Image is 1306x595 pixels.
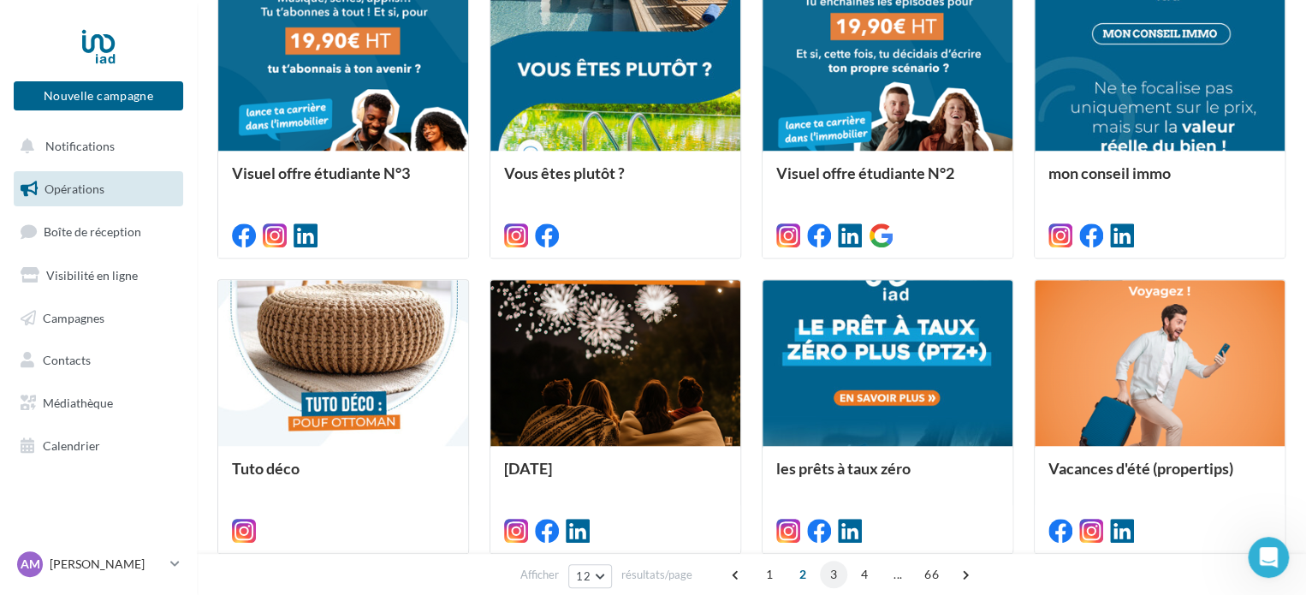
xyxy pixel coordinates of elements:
span: Afficher [520,567,559,583]
div: Fermer [300,7,331,38]
div: Tuto déco [232,460,454,494]
span: Tâches [217,480,263,492]
span: 3 [820,561,847,588]
a: Médiathèque [10,385,187,421]
div: Vacances d'été (propertips) [1048,460,1271,494]
span: Calendrier [43,438,100,453]
div: Vous pouvez publier votre premier post Facebook ou Instagram : [66,391,298,427]
div: Créer un post [66,363,290,380]
p: [PERSON_NAME] [50,556,163,573]
a: AM [PERSON_NAME] [14,548,183,580]
img: Profile image for Service-Client [76,179,104,206]
button: Aide [274,437,342,506]
button: Conversations [137,437,205,506]
a: Contacts [10,342,187,378]
span: Aide [295,480,322,492]
span: Contacts [43,353,91,367]
span: Notifications [45,139,115,153]
div: Suivez ce pas à pas et si besoin, écrivez-nous à [24,128,318,169]
div: Vous êtes plutôt ? [504,164,727,199]
h1: Tâches [140,8,205,37]
p: 1 étape terminée sur 3 [17,225,155,243]
div: mon conseil immo [1048,164,1271,199]
span: 2 [789,561,816,588]
span: Opérations [45,181,104,196]
p: Il reste environ 6 minutes [172,225,325,243]
a: Visibilité en ligne [10,258,187,294]
div: Service-Client de Digitaleo [110,184,266,201]
div: Associer Facebook à Digitaleo [66,298,290,315]
span: Médiathèque [43,396,113,410]
span: Visibilité en ligne [46,268,138,283]
button: Notifications [10,128,180,164]
div: Visuel offre étudiante N°3 [232,164,454,199]
span: Actualités [73,480,132,492]
span: AM [21,556,40,573]
iframe: Intercom live chat [1248,537,1289,578]
a: Calendrier [10,428,187,464]
div: les prêts à taux zéro [776,460,999,494]
span: Campagnes [43,310,104,324]
span: ... [884,561,911,588]
div: [DATE] [504,460,727,494]
a: Boîte de réception [10,213,187,250]
div: Associer Facebook à Digitaleo [32,292,311,319]
span: Conversations [140,480,225,492]
div: Débuter sur les Réseaux Sociaux [24,66,318,128]
span: 12 [576,569,591,583]
button: Actualités [68,437,137,506]
div: Visuel offre étudiante N°2 [776,164,999,199]
div: 2Créer un post [32,357,311,384]
button: Nouvelle campagne [14,81,183,110]
span: Boîte de réception [44,224,141,239]
a: Campagnes [10,300,187,336]
span: Accueil [13,480,56,492]
span: 66 [917,561,946,588]
a: [EMAIL_ADDRESS][DOMAIN_NAME] [74,150,314,166]
button: 12 [568,564,612,588]
a: Opérations [10,171,187,207]
span: 4 [851,561,878,588]
span: résultats/page [621,567,692,583]
button: Tâches [205,437,274,506]
span: 1 [756,561,783,588]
